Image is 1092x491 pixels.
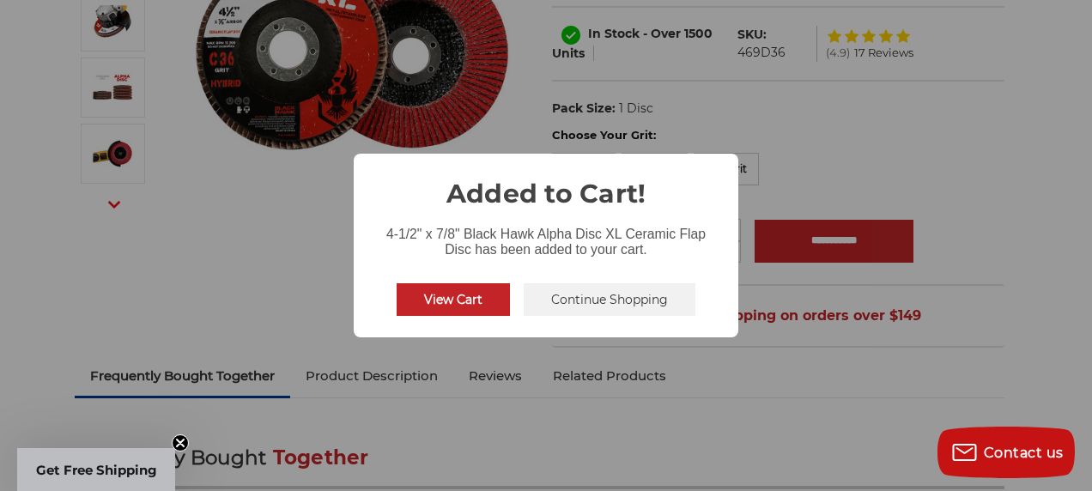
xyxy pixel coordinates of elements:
button: Contact us [937,427,1075,478]
div: 4-1/2" x 7/8" Black Hawk Alpha Disc XL Ceramic Flap Disc has been added to your cart. [354,213,738,261]
span: Get Free Shipping [36,462,157,478]
button: View Cart [397,283,510,316]
h2: Added to Cart! [354,154,738,213]
button: Continue Shopping [524,283,695,316]
span: Contact us [984,445,1064,461]
button: Close teaser [172,434,189,452]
